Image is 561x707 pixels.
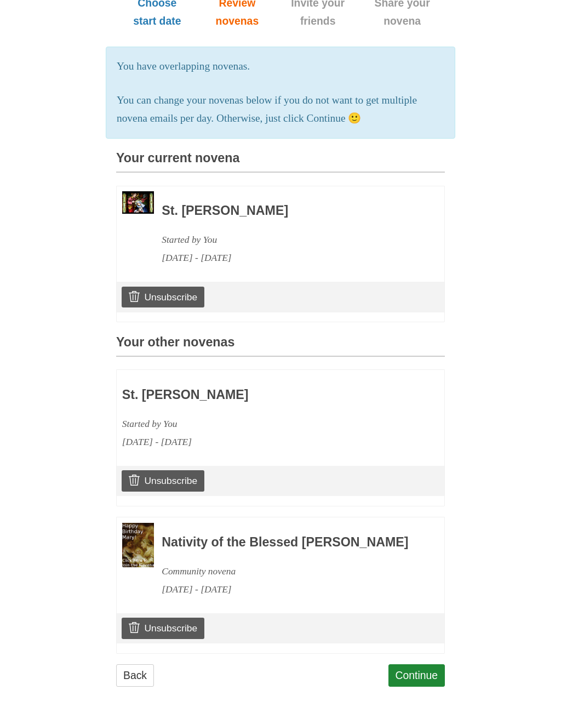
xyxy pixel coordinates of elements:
[122,287,204,307] a: Unsubscribe
[122,470,204,491] a: Unsubscribe
[116,151,445,173] h3: Your current novena
[122,388,375,402] h3: St. [PERSON_NAME]
[117,58,444,76] p: You have overlapping novenas.
[162,249,415,267] div: [DATE] - [DATE]
[162,231,415,249] div: Started by You
[122,191,154,213] img: Novena image
[116,664,154,687] a: Back
[122,523,154,568] img: Novena image
[162,535,415,550] h3: Nativity of the Blessed [PERSON_NAME]
[116,335,445,357] h3: Your other novenas
[162,580,415,598] div: [DATE] - [DATE]
[122,618,204,638] a: Unsubscribe
[388,664,445,687] a: Continue
[162,562,415,580] div: Community novena
[122,415,375,433] div: Started by You
[162,204,415,218] h3: St. [PERSON_NAME]
[117,92,444,128] p: You can change your novenas below if you do not want to get multiple novena emails per day. Other...
[122,433,375,451] div: [DATE] - [DATE]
